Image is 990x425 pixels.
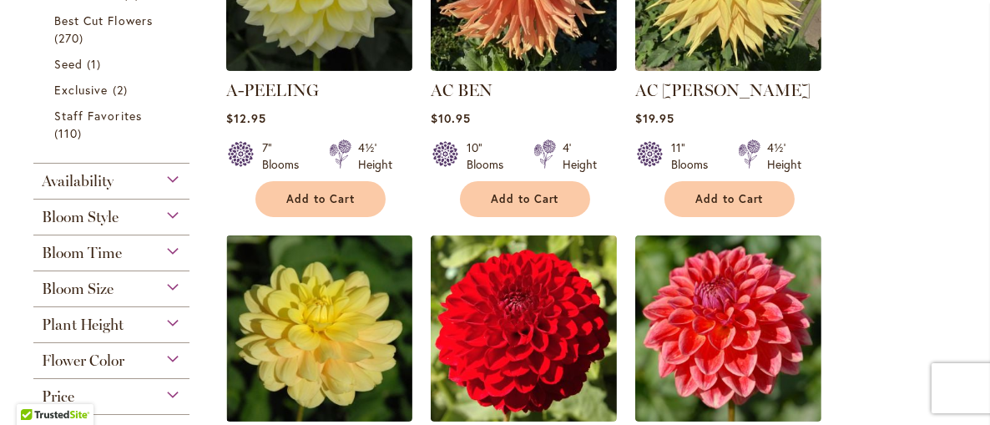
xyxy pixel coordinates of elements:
[113,81,132,99] span: 2
[563,139,597,173] div: 4' Height
[54,56,83,72] span: Seed
[460,181,590,217] button: Add to Cart
[54,55,173,73] a: Seed
[226,58,412,74] a: A-Peeling
[54,29,88,47] span: 270
[695,192,764,206] span: Add to Cart
[226,110,266,126] span: $12.95
[42,316,124,334] span: Plant Height
[431,235,617,422] img: ALI OOP
[431,110,471,126] span: $10.95
[54,12,173,47] a: Best Cut Flowers
[54,81,173,99] a: Exclusive
[262,139,309,173] div: 7" Blooms
[87,55,105,73] span: 1
[671,139,718,173] div: 11" Blooms
[54,108,142,124] span: Staff Favorites
[286,192,355,206] span: Add to Cart
[54,124,86,142] span: 110
[635,110,674,126] span: $19.95
[635,409,821,425] a: ALL THAT JAZZ
[358,139,392,173] div: 4½' Height
[767,139,801,173] div: 4½' Height
[54,82,108,98] span: Exclusive
[664,181,795,217] button: Add to Cart
[54,13,153,28] span: Best Cut Flowers
[42,172,114,190] span: Availability
[42,280,114,298] span: Bloom Size
[42,208,119,226] span: Bloom Style
[635,80,811,100] a: AC [PERSON_NAME]
[255,181,386,217] button: Add to Cart
[431,58,617,74] a: AC BEN
[431,409,617,425] a: ALI OOP
[42,352,124,370] span: Flower Color
[226,409,412,425] a: AHOY MATEY
[491,192,559,206] span: Add to Cart
[226,80,319,100] a: A-PEELING
[226,235,412,422] img: AHOY MATEY
[54,107,173,142] a: Staff Favorites
[13,366,59,412] iframe: Launch Accessibility Center
[467,139,513,173] div: 10" Blooms
[635,58,821,74] a: AC Jeri
[635,235,821,422] img: ALL THAT JAZZ
[431,80,492,100] a: AC BEN
[42,244,122,262] span: Bloom Time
